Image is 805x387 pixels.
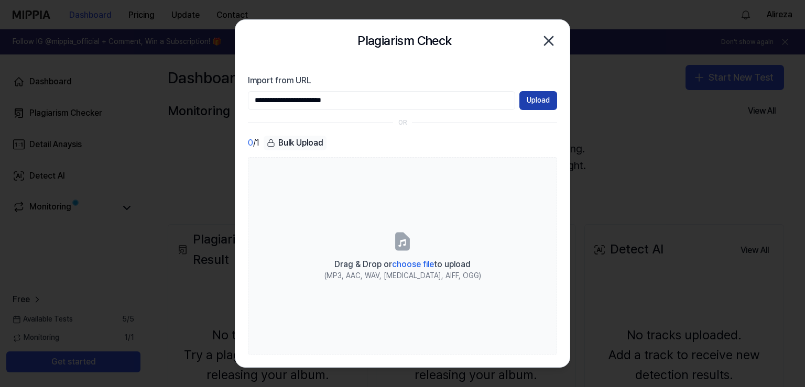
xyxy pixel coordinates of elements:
[357,31,451,51] h2: Plagiarism Check
[248,137,253,149] span: 0
[398,118,407,127] div: OR
[519,91,557,110] button: Upload
[248,136,259,151] div: / 1
[324,271,481,281] div: (MP3, AAC, WAV, [MEDICAL_DATA], AIFF, OGG)
[392,259,434,269] span: choose file
[248,74,557,87] label: Import from URL
[264,136,327,151] button: Bulk Upload
[334,259,471,269] span: Drag & Drop or to upload
[264,136,327,150] div: Bulk Upload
